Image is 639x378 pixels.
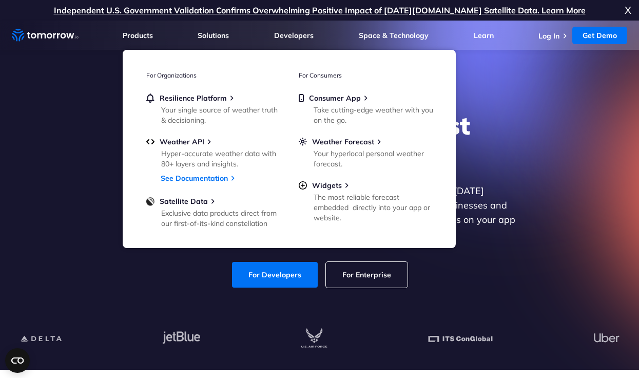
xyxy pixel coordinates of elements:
div: The most reliable forecast embedded directly into your app or website. [314,192,433,223]
div: Your single source of weather truth & decisioning. [161,105,281,125]
a: See Documentation [161,174,228,183]
h3: For Organizations [146,71,280,79]
a: Consumer AppTake cutting-edge weather with you on the go. [299,93,432,123]
img: api.svg [146,137,154,146]
a: Resilience PlatformYour single source of weather truth & decisioning. [146,93,280,123]
a: Weather APIHyper-accurate weather data with 80+ layers and insights. [146,137,280,167]
a: Log In [538,31,559,41]
a: Developers [274,31,314,40]
p: Get reliable and precise weather data through our free API. Count on [DATE][DOMAIN_NAME] for quic... [122,184,518,241]
a: Weather ForecastYour hyperlocal personal weather forecast. [299,137,432,167]
h3: For Consumers [299,71,432,79]
a: Products [123,31,153,40]
a: For Enterprise [326,262,408,288]
a: Solutions [198,31,229,40]
a: Get Demo [572,27,627,44]
span: Weather Forecast [312,137,374,146]
img: sun.svg [299,137,307,146]
div: Your hyperlocal personal weather forecast. [314,148,433,169]
img: satellite-data-menu.png [146,197,154,206]
div: Hyper-accurate weather data with 80+ layers and insights. [161,148,281,169]
span: Satellite Data [160,197,208,206]
span: Weather API [160,137,204,146]
button: Open CMP widget [5,348,30,373]
img: bell.svg [146,93,154,103]
div: Exclusive data products direct from our first-of-its-kind constellation [161,208,281,229]
span: Widgets [312,181,342,190]
a: Home link [12,28,79,43]
a: For Developers [232,262,318,288]
a: Space & Technology [359,31,429,40]
a: WidgetsThe most reliable forecast embedded directly into your app or website. [299,181,432,221]
span: Consumer App [309,93,361,103]
a: Satellite DataExclusive data products direct from our first-of-its-kind constellation [146,197,280,226]
img: mobile.svg [299,93,304,103]
span: Resilience Platform [160,93,227,103]
img: plus-circle.svg [299,181,307,190]
div: Take cutting-edge weather with you on the go. [314,105,433,125]
a: Learn [474,31,494,40]
h1: Explore the World’s Best Weather API [122,110,518,172]
a: Independent U.S. Government Validation Confirms Overwhelming Positive Impact of [DATE][DOMAIN_NAM... [54,5,586,15]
